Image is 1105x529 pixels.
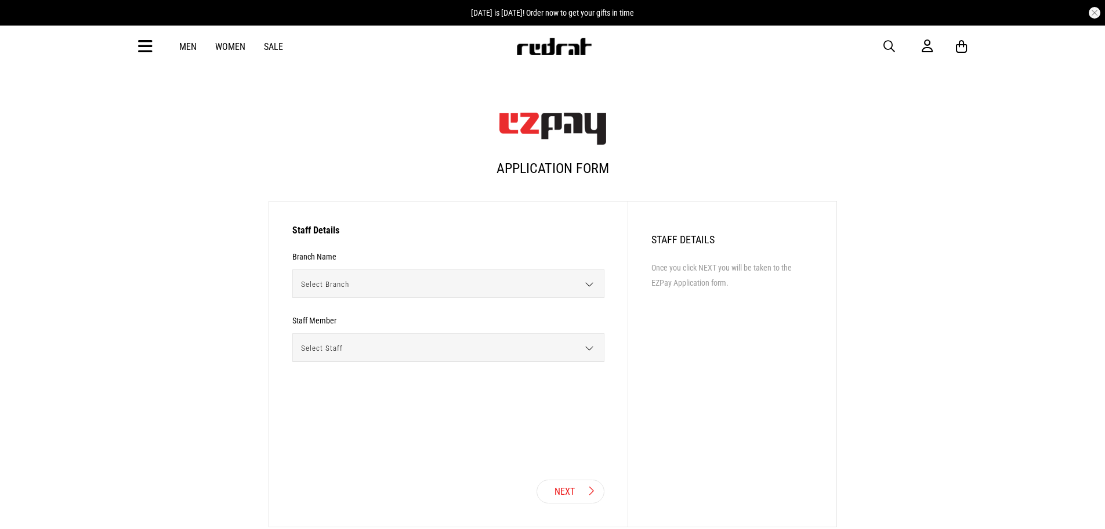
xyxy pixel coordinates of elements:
h3: Staff Member [292,316,336,325]
span: Select Staff [293,334,596,362]
span: Select Branch [293,270,596,298]
h2: Staff Details [651,233,813,246]
h3: Branch Name [292,252,336,261]
img: Redrat logo [516,38,592,55]
a: Sale [264,41,283,52]
span: [DATE] is [DATE]! Order now to get your gifts in time [471,8,634,17]
a: Men [179,41,197,52]
h1: Application Form [269,151,837,195]
li: Once you click NEXT you will be taken to the EZPay Application form. [651,261,813,290]
button: Next [537,480,604,503]
a: Women [215,41,245,52]
h3: Staff Details [292,225,604,243]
